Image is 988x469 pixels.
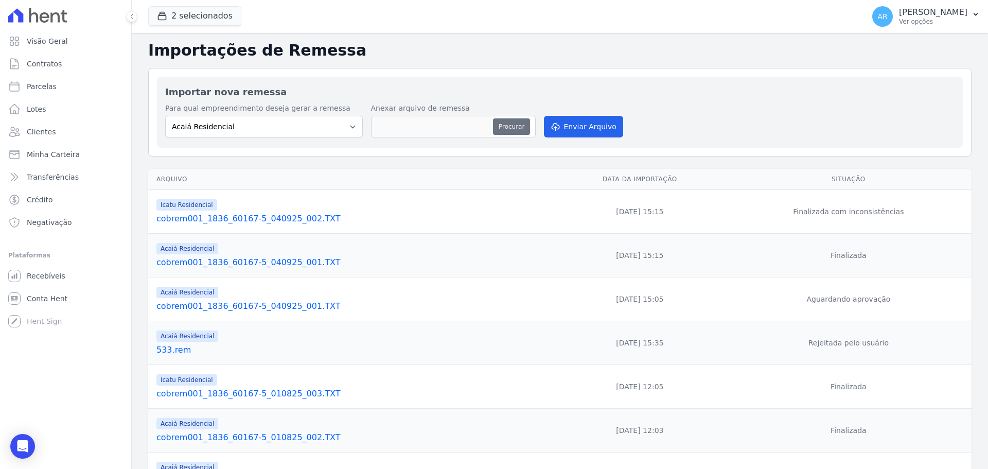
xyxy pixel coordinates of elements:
span: Minha Carteira [27,149,80,160]
a: cobrem001_1836_60167-5_040925_001.TXT [156,300,550,312]
td: [DATE] 15:05 [554,277,726,321]
a: Clientes [4,121,127,142]
span: Negativação [27,217,72,228]
td: Finalizada [726,234,972,277]
span: AR [877,13,887,20]
a: 533.rem [156,344,550,356]
p: [PERSON_NAME] [899,7,967,18]
a: Lotes [4,99,127,119]
th: Situação [726,169,972,190]
span: Visão Geral [27,36,68,46]
span: Crédito [27,195,53,205]
a: Negativação [4,212,127,233]
label: Anexar arquivo de remessa [371,103,536,114]
td: [DATE] 15:15 [554,190,726,234]
a: Minha Carteira [4,144,127,165]
th: Data da Importação [554,169,726,190]
span: Icatu Residencial [156,374,217,386]
span: Clientes [27,127,56,137]
button: Procurar [493,118,530,135]
a: Parcelas [4,76,127,97]
span: Acaiá Residencial [156,418,218,429]
h2: Importações de Remessa [148,41,972,60]
td: Finalizada [726,365,972,409]
span: Transferências [27,172,79,182]
span: Contratos [27,59,62,69]
span: Acaiá Residencial [156,243,218,254]
td: Finalizada com inconsistências [726,190,972,234]
span: Recebíveis [27,271,65,281]
a: Visão Geral [4,31,127,51]
span: Parcelas [27,81,57,92]
button: 2 selecionados [148,6,241,26]
a: Conta Hent [4,288,127,309]
span: Icatu Residencial [156,199,217,211]
button: Enviar Arquivo [544,116,623,137]
div: Plataformas [8,249,123,262]
a: Recebíveis [4,266,127,286]
a: cobrem001_1836_60167-5_040925_002.TXT [156,213,550,225]
h2: Importar nova remessa [165,85,955,99]
span: Lotes [27,104,46,114]
td: [DATE] 15:15 [554,234,726,277]
td: Finalizada [726,409,972,453]
div: Open Intercom Messenger [10,434,35,459]
td: [DATE] 15:35 [554,321,726,365]
a: cobrem001_1836_60167-5_040925_001.TXT [156,256,550,269]
span: Acaiá Residencial [156,331,218,342]
td: [DATE] 12:05 [554,365,726,409]
span: Conta Hent [27,293,67,304]
td: Rejeitada pelo usuário [726,321,972,365]
th: Arquivo [148,169,554,190]
span: Acaiá Residencial [156,287,218,298]
a: Contratos [4,54,127,74]
label: Para qual empreendimento deseja gerar a remessa [165,103,363,114]
button: AR [PERSON_NAME] Ver opções [864,2,988,31]
td: Aguardando aprovação [726,277,972,321]
a: Crédito [4,189,127,210]
a: cobrem001_1836_60167-5_010825_002.TXT [156,431,550,444]
td: [DATE] 12:03 [554,409,726,453]
a: Transferências [4,167,127,187]
p: Ver opções [899,18,967,26]
a: cobrem001_1836_60167-5_010825_003.TXT [156,388,550,400]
